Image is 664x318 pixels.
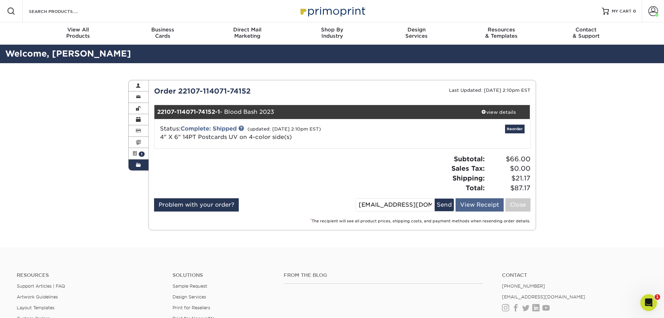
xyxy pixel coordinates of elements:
[374,22,459,45] a: DesignServices
[505,125,525,133] a: Reorder
[205,27,290,39] div: Marketing
[374,27,459,33] span: Design
[612,8,632,14] span: MY CART
[205,27,290,33] span: Direct Mail
[36,22,121,45] a: View AllProducts
[459,27,544,33] span: Resources
[655,294,660,300] span: 1
[502,283,545,289] a: [PHONE_NUMBER]
[502,294,585,299] a: [EMAIL_ADDRESS][DOMAIN_NAME]
[487,183,531,193] span: $87.17
[149,86,342,96] div: Order 22107-114071-74152
[640,294,657,311] iframe: Intercom live chat
[544,27,628,39] div: & Support
[544,22,628,45] a: Contact& Support
[28,7,96,15] input: SEARCH PRODUCTS.....
[173,294,206,299] a: Design Services
[505,198,531,212] a: Close
[154,105,467,119] div: - Blood Bash 2023
[36,27,121,39] div: Products
[502,272,647,278] a: Contact
[129,148,149,159] a: 1
[466,184,485,192] strong: Total:
[487,173,531,183] span: $21.17
[173,272,273,278] h4: Solutions
[205,22,290,45] a: Direct MailMarketing
[2,297,59,316] iframe: Google Customer Reviews
[181,125,237,132] a: Complete: Shipped
[374,27,459,39] div: Services
[120,22,205,45] a: BusinessCards
[633,9,636,14] span: 0
[120,27,205,39] div: Cards
[456,198,504,212] a: View Receipt
[160,134,292,140] a: 4" X 6" 14PT Postcards UV on 4-color side(s)
[17,272,162,278] h4: Resources
[487,164,531,173] span: $0.00
[467,105,530,119] a: view details
[459,27,544,39] div: & Templates
[173,283,207,289] a: Sample Request
[452,174,485,182] strong: Shipping:
[290,27,374,33] span: Shop By
[459,22,544,45] a: Resources& Templates
[454,155,485,163] strong: Subtotal:
[157,109,220,115] strong: 22107-114071-74152-1
[297,3,367,19] img: Primoprint
[17,283,65,289] a: Support Articles | FAQ
[487,154,531,164] span: $66.00
[435,199,454,211] button: Send
[173,305,210,310] a: Print for Resellers
[154,198,239,212] a: Problem with your order?
[36,27,121,33] span: View All
[17,294,58,299] a: Artwork Guidelines
[247,126,321,132] small: (updated: [DATE] 2:10pm EST)
[139,151,145,157] span: 1
[544,27,628,33] span: Contact
[451,164,485,172] strong: Sales Tax:
[120,27,205,33] span: Business
[155,125,405,141] div: Status:
[284,272,483,278] h4: From the Blog
[467,109,530,116] div: view details
[310,219,531,223] small: The recipient will see all product prices, shipping costs, and payment methods when resending ord...
[290,27,374,39] div: Industry
[449,88,531,93] small: Last Updated: [DATE] 2:10pm EST
[290,22,374,45] a: Shop ByIndustry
